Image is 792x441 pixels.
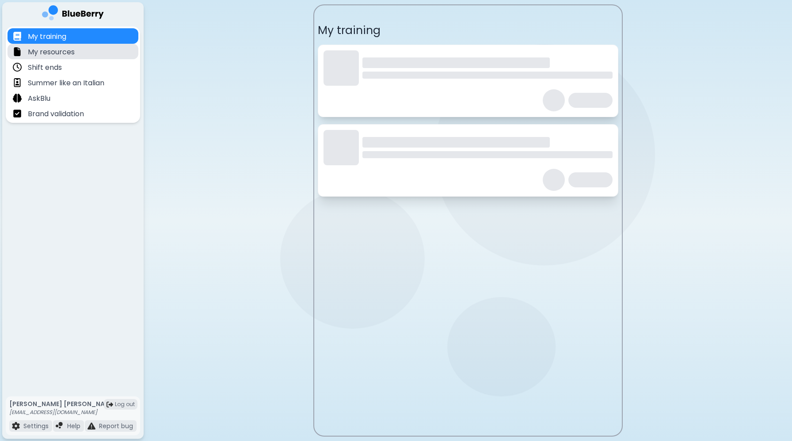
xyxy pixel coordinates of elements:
p: Settings [23,422,49,430]
p: AskBlu [28,93,50,104]
span: Log out [115,401,135,408]
p: Shift ends [28,62,62,73]
img: file icon [88,422,95,430]
p: [PERSON_NAME] [PERSON_NAME] [9,400,117,408]
p: Summer like an Italian [28,78,104,88]
img: file icon [13,78,22,87]
img: file icon [13,109,22,118]
p: Help [67,422,80,430]
p: Report bug [99,422,133,430]
img: logout [107,401,113,408]
img: file icon [13,63,22,72]
p: My training [318,23,618,38]
p: Brand validation [28,109,84,119]
img: file icon [56,422,64,430]
p: My training [28,31,66,42]
img: company logo [42,5,104,23]
img: file icon [13,32,22,41]
p: My resources [28,47,75,57]
img: file icon [12,422,20,430]
img: file icon [13,94,22,103]
p: [EMAIL_ADDRESS][DOMAIN_NAME] [9,409,117,416]
img: file icon [13,47,22,56]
